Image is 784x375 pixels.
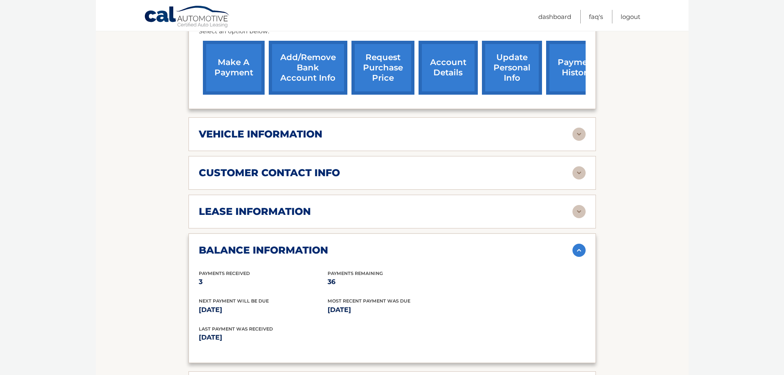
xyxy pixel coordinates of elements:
[199,128,322,140] h2: vehicle information
[328,276,456,288] p: 36
[199,27,586,37] p: Select an option below:
[203,41,265,95] a: make a payment
[199,205,311,218] h2: lease information
[328,270,383,276] span: Payments Remaining
[572,128,586,141] img: accordion-rest.svg
[269,41,347,95] a: Add/Remove bank account info
[328,298,410,304] span: Most Recent Payment Was Due
[199,244,328,256] h2: balance information
[572,244,586,257] img: accordion-active.svg
[199,276,328,288] p: 3
[144,5,230,29] a: Cal Automotive
[572,205,586,218] img: accordion-rest.svg
[572,166,586,179] img: accordion-rest.svg
[199,332,392,343] p: [DATE]
[482,41,542,95] a: update personal info
[621,10,640,23] a: Logout
[351,41,414,95] a: request purchase price
[199,326,273,332] span: Last Payment was received
[199,304,328,316] p: [DATE]
[546,41,608,95] a: payment history
[199,270,250,276] span: Payments Received
[199,167,340,179] h2: customer contact info
[419,41,478,95] a: account details
[538,10,571,23] a: Dashboard
[328,304,456,316] p: [DATE]
[199,298,269,304] span: Next Payment will be due
[589,10,603,23] a: FAQ's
